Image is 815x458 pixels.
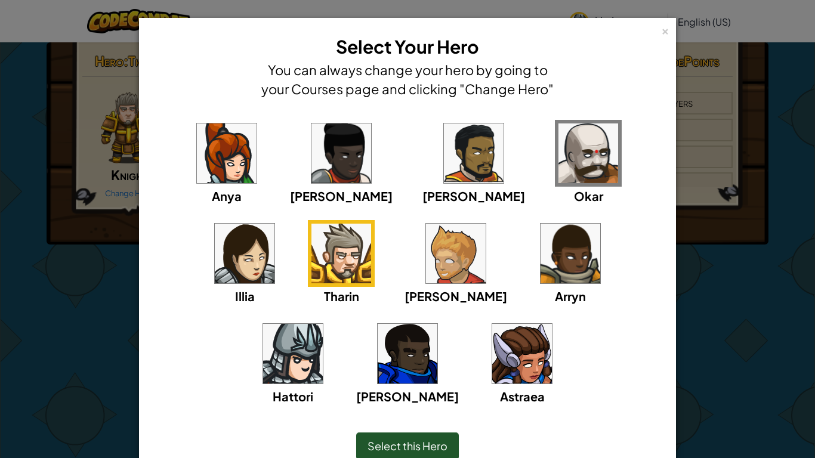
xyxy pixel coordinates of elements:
[422,188,525,203] span: [PERSON_NAME]
[541,224,600,283] img: portrait.png
[258,33,557,60] h3: Select Your Hero
[661,23,669,36] div: ×
[405,289,507,304] span: [PERSON_NAME]
[356,389,459,404] span: [PERSON_NAME]
[263,324,323,383] img: portrait.png
[492,324,552,383] img: portrait.png
[324,289,359,304] span: Tharin
[378,324,437,383] img: portrait.png
[558,123,618,183] img: portrait.png
[197,123,257,183] img: portrait.png
[311,123,371,183] img: portrait.png
[311,224,371,283] img: portrait.png
[555,289,586,304] span: Arryn
[212,188,242,203] span: Anya
[273,389,313,404] span: Hattori
[574,188,603,203] span: Okar
[290,188,393,203] span: [PERSON_NAME]
[215,224,274,283] img: portrait.png
[258,60,557,98] h4: You can always change your hero by going to your Courses page and clicking "Change Hero"
[426,224,486,283] img: portrait.png
[235,289,255,304] span: Illia
[368,439,447,453] span: Select this Hero
[500,389,545,404] span: Astraea
[444,123,504,183] img: portrait.png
